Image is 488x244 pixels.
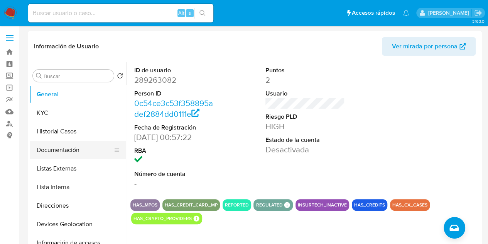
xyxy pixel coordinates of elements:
[134,147,214,155] dt: RBA
[265,113,345,121] dt: Riesgo PLD
[392,37,458,56] span: Ver mirada por persona
[30,196,126,215] button: Direcciones
[134,66,214,75] dt: ID de usuario
[30,141,120,159] button: Documentación
[403,10,409,16] a: Notificaciones
[265,89,345,98] dt: Usuario
[474,9,482,17] a: Salir
[30,215,126,234] button: Devices Geolocation
[28,8,213,18] input: Buscar usuario o caso...
[178,9,184,17] span: Alt
[30,159,126,178] button: Listas Externas
[265,75,345,85] dd: 2
[428,9,471,17] p: loui.hernandezrodriguez@mercadolibre.com.mx
[44,73,111,80] input: Buscar
[382,37,476,56] button: Ver mirada por persona
[134,97,213,119] a: 0c54ce3c53f358895adef2884dd0111e
[134,75,214,85] dd: 289263082
[265,121,345,132] dd: HIGH
[352,9,395,17] span: Accesos rápidos
[36,73,42,79] button: Buscar
[117,73,123,81] button: Volver al orden por defecto
[194,8,210,19] button: search-icon
[265,136,345,144] dt: Estado de la cuenta
[30,178,126,196] button: Lista Interna
[265,66,345,75] dt: Puntos
[34,43,99,50] h1: Información de Usuario
[30,104,126,122] button: KYC
[189,9,191,17] span: s
[134,123,214,132] dt: Fecha de Registración
[134,132,214,143] dd: [DATE] 00:57:22
[134,170,214,178] dt: Número de cuenta
[30,122,126,141] button: Historial Casos
[134,89,214,98] dt: Person ID
[134,178,214,189] dd: -
[265,144,345,155] dd: Desactivada
[30,85,126,104] button: General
